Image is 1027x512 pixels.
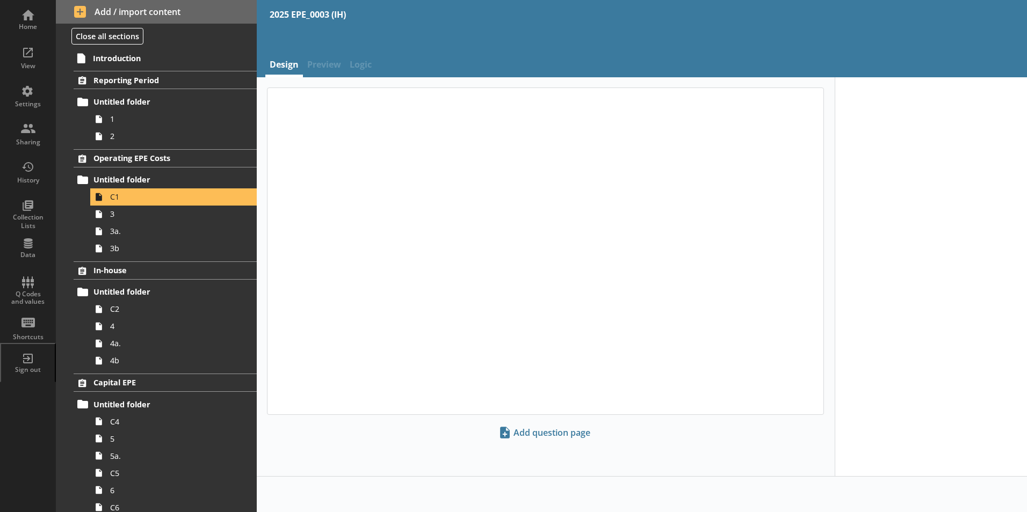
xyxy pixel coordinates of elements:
[110,416,229,427] span: C4
[9,100,47,108] div: Settings
[9,251,47,259] div: Data
[74,396,257,413] a: Untitled folder
[9,23,47,31] div: Home
[90,335,257,352] a: 4a.
[90,240,257,257] a: 3b
[78,171,257,257] li: Untitled folderC133a.3b
[74,149,257,167] a: Operating EPE Costs
[110,226,229,236] span: 3a.
[78,93,257,145] li: Untitled folder12
[93,153,225,163] span: Operating EPE Costs
[74,6,239,18] span: Add / import content
[90,206,257,223] a: 3
[90,430,257,447] a: 5
[71,28,143,45] button: Close all sections
[90,413,257,430] a: C4
[56,261,257,369] li: In-houseUntitled folderC244a.4b
[90,481,257,499] a: 6
[110,338,229,348] span: 4a.
[110,321,229,331] span: 4
[93,174,225,185] span: Untitled folder
[345,54,376,77] span: Logic
[93,97,225,107] span: Untitled folder
[93,287,225,297] span: Untitled folder
[90,223,257,240] a: 3a.
[265,54,303,77] a: Design
[110,468,229,478] span: C5
[74,171,257,188] a: Untitled folder
[93,53,225,63] span: Introduction
[9,365,47,374] div: Sign out
[93,399,225,409] span: Untitled folder
[303,54,345,77] span: Preview
[90,128,257,145] a: 2
[78,283,257,369] li: Untitled folderC244a.4b
[93,265,225,275] span: In-house
[90,188,257,206] a: C1
[9,138,47,147] div: Sharing
[74,93,257,111] a: Untitled folder
[93,75,225,85] span: Reporting Period
[110,485,229,495] span: 6
[90,352,257,369] a: 4b
[56,149,257,257] li: Operating EPE CostsUntitled folderC133a.3b
[74,71,257,89] a: Reporting Period
[9,290,47,306] div: Q Codes and values
[110,209,229,219] span: 3
[74,283,257,301] a: Untitled folder
[270,9,346,20] div: 2025 EPE_0003 (IH)
[90,111,257,128] a: 1
[110,304,229,314] span: C2
[9,62,47,70] div: View
[93,377,225,387] span: Capital EPE
[90,447,257,464] a: 5a.
[9,176,47,185] div: History
[496,423,595,442] button: Add question page
[90,301,257,318] a: C2
[74,261,257,280] a: In-house
[90,318,257,335] a: 4
[110,114,229,124] span: 1
[110,451,229,461] span: 5a.
[56,71,257,144] li: Reporting PeriodUntitled folder12
[110,355,229,365] span: 4b
[9,213,47,230] div: Collection Lists
[496,424,595,441] span: Add question page
[73,49,257,67] a: Introduction
[110,192,229,202] span: C1
[110,243,229,253] span: 3b
[110,434,229,444] span: 5
[110,131,229,141] span: 2
[90,464,257,481] a: C5
[74,374,257,392] a: Capital EPE
[9,333,47,341] div: Shortcuts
